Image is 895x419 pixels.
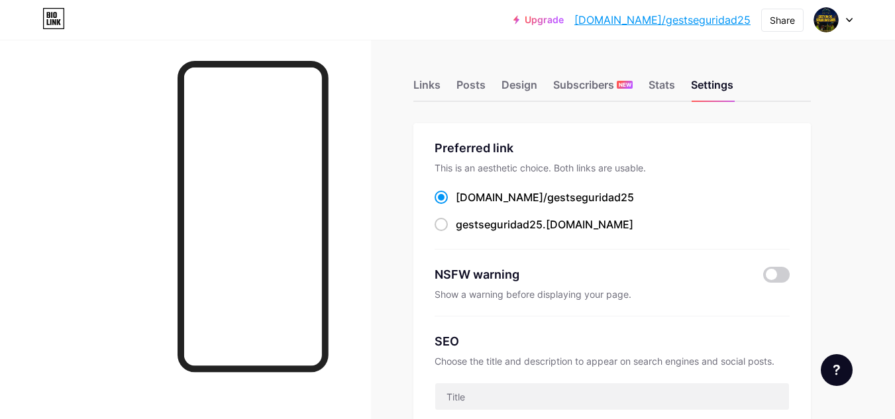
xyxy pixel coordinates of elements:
span: NEW [619,81,631,89]
div: [DOMAIN_NAME]/ [456,189,634,205]
div: Design [501,77,537,101]
span: gestseguridad25 [547,191,634,204]
div: Posts [456,77,486,101]
a: [DOMAIN_NAME]/gestseguridad25 [574,12,751,28]
div: Subscribers [553,77,633,101]
div: Preferred link [435,139,790,157]
span: gestseguridad25 [456,218,543,231]
img: Jennifer Ramirez [814,7,839,32]
div: SEO [435,332,790,350]
input: Title [435,383,789,410]
div: Links [413,77,441,101]
div: Show a warning before displaying your page. [435,289,790,300]
div: Settings [691,77,733,101]
div: NSFW warning [435,265,744,283]
div: Stats [649,77,675,101]
div: .[DOMAIN_NAME] [456,216,633,232]
div: Share [770,13,795,27]
div: This is an aesthetic choice. Both links are usable. [435,162,790,173]
div: Choose the title and description to appear on search engines and social posts. [435,355,790,367]
a: Upgrade [513,15,564,25]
